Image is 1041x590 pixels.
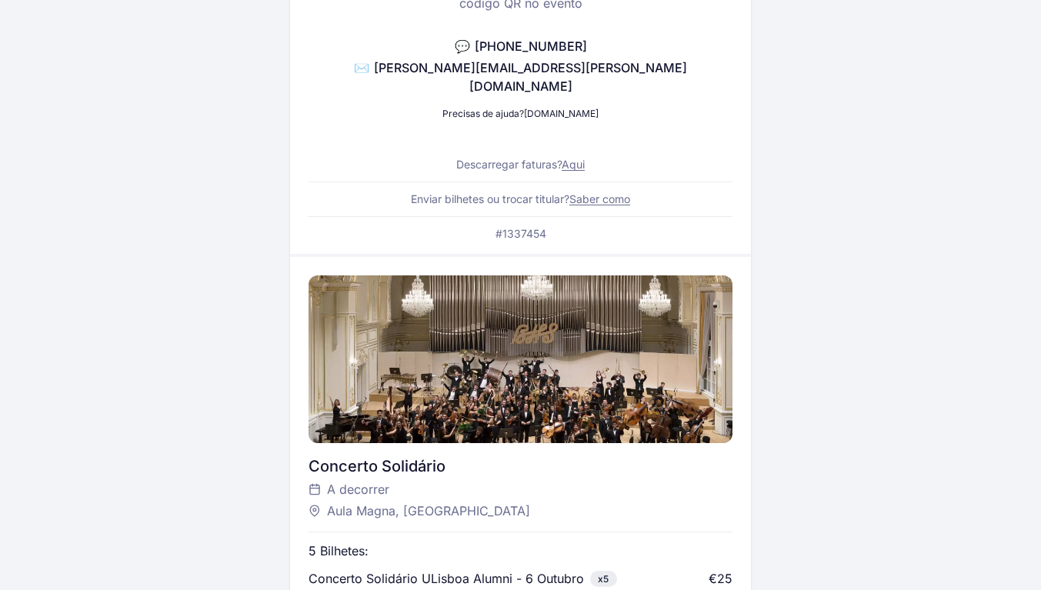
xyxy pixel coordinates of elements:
[442,108,524,119] span: Precisas de ajuda?
[524,108,599,119] a: [DOMAIN_NAME]
[709,569,732,588] div: €25
[309,542,369,560] p: 5 Bilhetes:
[562,158,585,171] a: Aqui
[374,60,687,94] span: [PERSON_NAME][EMAIL_ADDRESS][PERSON_NAME][DOMAIN_NAME]
[327,502,530,520] span: Aula Magna, [GEOGRAPHIC_DATA]
[569,192,630,205] a: Saber como
[456,157,585,172] p: Descarregar faturas?
[309,455,732,477] div: Concerto Solidário
[327,480,389,498] span: A decorrer
[495,226,546,242] p: #1337454
[309,569,584,588] p: Concerto Solidário ULisboa Alumni - 6 Outubro
[475,38,587,54] span: [PHONE_NUMBER]
[411,192,630,207] p: Enviar bilhetes ou trocar titular?
[590,571,617,587] span: x5
[455,38,470,54] span: 💬
[354,60,369,75] span: ✉️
